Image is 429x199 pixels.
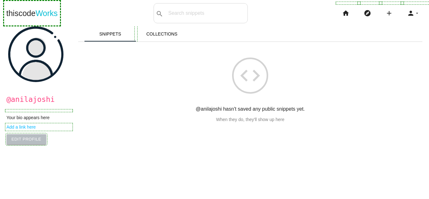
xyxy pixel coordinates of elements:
p: Your bio appears here [7,115,72,120]
i: search [156,4,163,24]
i: arrow_drop_down [415,3,420,23]
h1: @anilajoshi [7,95,72,103]
i: person [407,3,415,23]
a: Add a link here [7,124,72,130]
i: code [232,58,268,94]
a: Snippets [84,26,136,41]
i: add [385,3,393,23]
a: thiscodeWorks [6,3,58,23]
a: Collections [136,26,188,41]
strong: @anilajoshi hasn't saved any public snippets yet. [196,106,305,112]
i: explore [364,3,371,23]
img: user.png [8,26,64,82]
span: Works [35,9,57,18]
button: search [154,3,165,23]
a: Edit Profile [7,134,46,144]
p: When they do, they'll show up here [78,117,422,122]
i: home [342,3,350,23]
input: Search snippets [165,7,247,20]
